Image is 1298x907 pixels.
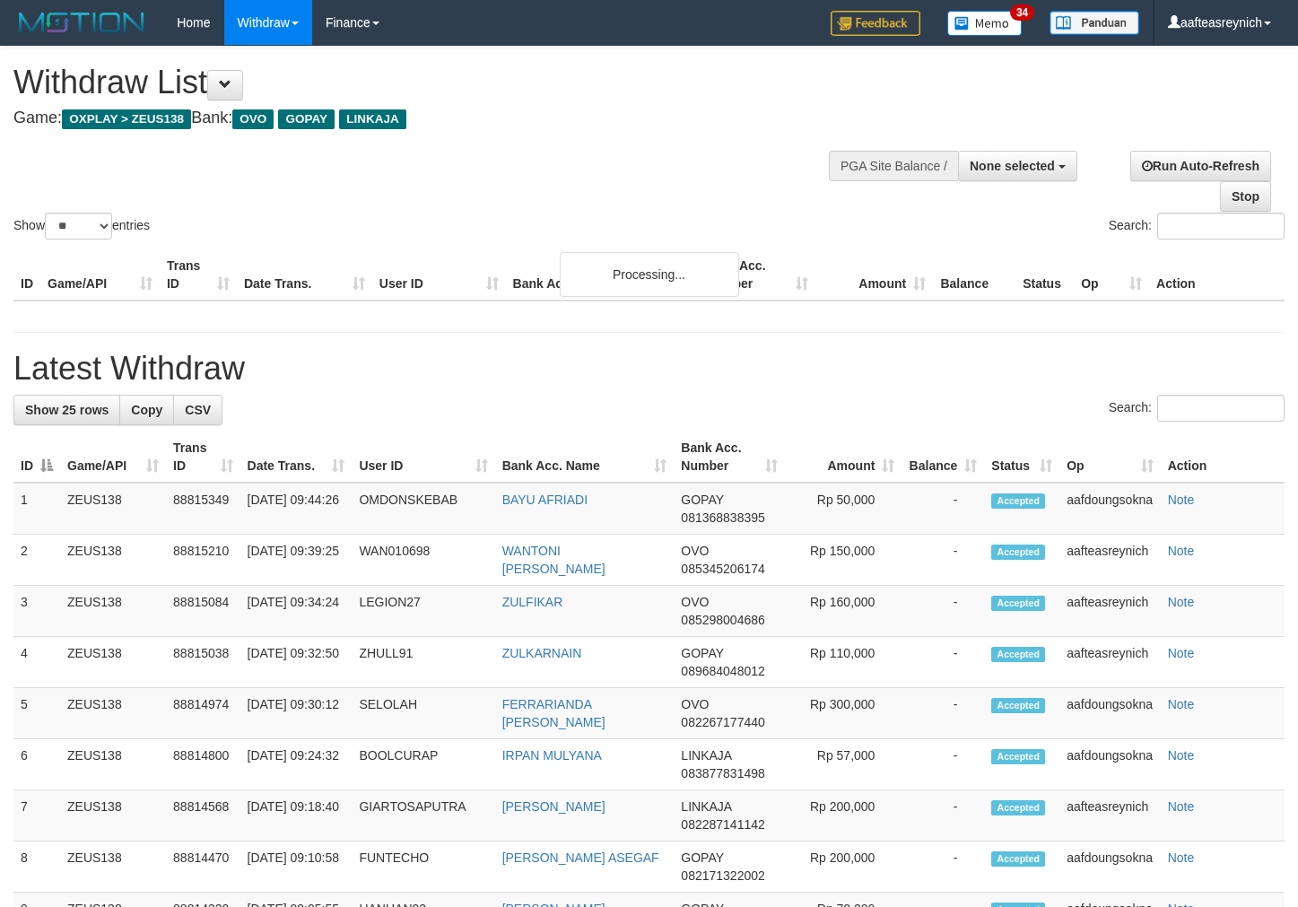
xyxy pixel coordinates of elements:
td: 5 [13,688,60,739]
a: Note [1168,595,1195,609]
td: - [902,483,984,535]
span: Show 25 rows [25,403,109,417]
span: GOPAY [278,109,335,129]
a: FERRARIANDA [PERSON_NAME] [502,697,605,729]
td: 88814974 [166,688,240,739]
td: [DATE] 09:39:25 [240,535,353,586]
span: Accepted [991,493,1045,509]
td: Rp 200,000 [785,842,902,893]
td: WAN010698 [352,535,494,586]
span: Accepted [991,749,1045,764]
td: ZEUS138 [60,637,166,688]
div: PGA Site Balance / [829,151,958,181]
th: Status: activate to sort column ascending [984,432,1059,483]
span: Accepted [991,698,1045,713]
span: GOPAY [681,493,723,507]
th: Amount [815,249,933,301]
td: Rp 50,000 [785,483,902,535]
h1: Latest Withdraw [13,351,1285,387]
span: LINKAJA [339,109,406,129]
td: aafteasreynich [1059,637,1161,688]
td: [DATE] 09:34:24 [240,586,353,637]
a: Note [1168,799,1195,814]
td: ZHULL91 [352,637,494,688]
a: Show 25 rows [13,395,120,425]
th: User ID: activate to sort column ascending [352,432,494,483]
td: 7 [13,790,60,842]
span: OVO [232,109,274,129]
span: Copy 083877831498 to clipboard [681,766,764,781]
th: Game/API [40,249,160,301]
td: 88814568 [166,790,240,842]
td: ZEUS138 [60,535,166,586]
td: Rp 57,000 [785,739,902,790]
span: Copy 081368838395 to clipboard [681,510,764,525]
span: Copy 089684048012 to clipboard [681,664,764,678]
label: Show entries [13,213,150,240]
span: Copy 082287141142 to clipboard [681,817,764,832]
span: Accepted [991,800,1045,815]
th: Trans ID: activate to sort column ascending [166,432,240,483]
span: OVO [681,544,709,558]
td: 8 [13,842,60,893]
span: OVO [681,697,709,711]
input: Search: [1157,395,1285,422]
a: BAYU AFRIADI [502,493,588,507]
td: 6 [13,739,60,790]
td: 1 [13,483,60,535]
td: 88815084 [166,586,240,637]
th: Op: activate to sort column ascending [1059,432,1161,483]
td: [DATE] 09:18:40 [240,790,353,842]
span: GOPAY [681,850,723,865]
td: ZEUS138 [60,739,166,790]
td: 88815038 [166,637,240,688]
td: [DATE] 09:44:26 [240,483,353,535]
a: Stop [1220,181,1271,212]
td: Rp 200,000 [785,790,902,842]
span: Copy [131,403,162,417]
th: Bank Acc. Number [698,249,815,301]
td: LEGION27 [352,586,494,637]
th: Balance: activate to sort column ascending [902,432,984,483]
th: Amount: activate to sort column ascending [785,432,902,483]
span: LINKAJA [681,748,731,763]
td: aafteasreynich [1059,535,1161,586]
td: - [902,688,984,739]
td: Rp 150,000 [785,535,902,586]
th: Action [1149,249,1285,301]
td: 88815349 [166,483,240,535]
a: Note [1168,697,1195,711]
td: aafdoungsokna [1059,688,1161,739]
a: Note [1168,646,1195,660]
th: Bank Acc. Name [506,249,699,301]
span: Copy 082267177440 to clipboard [681,715,764,729]
td: FUNTECHO [352,842,494,893]
a: IRPAN MULYANA [502,748,602,763]
img: Feedback.jpg [831,11,920,36]
td: BOOLCURAP [352,739,494,790]
span: Accepted [991,545,1045,560]
a: ZULKARNAIN [502,646,582,660]
th: Bank Acc. Number: activate to sort column ascending [674,432,785,483]
a: [PERSON_NAME] ASEGAF [502,850,659,865]
span: Copy 085345206174 to clipboard [681,562,764,576]
span: OVO [681,595,709,609]
td: - [902,637,984,688]
a: [PERSON_NAME] [502,799,605,814]
td: 88815210 [166,535,240,586]
span: LINKAJA [681,799,731,814]
a: Copy [119,395,174,425]
button: None selected [958,151,1077,181]
a: Note [1168,544,1195,558]
td: Rp 300,000 [785,688,902,739]
th: User ID [372,249,506,301]
th: Action [1161,432,1285,483]
span: GOPAY [681,646,723,660]
td: aafteasreynich [1059,586,1161,637]
td: 3 [13,586,60,637]
span: Copy 082171322002 to clipboard [681,868,764,883]
a: ZULFIKAR [502,595,563,609]
span: Accepted [991,647,1045,662]
img: MOTION_logo.png [13,9,150,36]
td: [DATE] 09:10:58 [240,842,353,893]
